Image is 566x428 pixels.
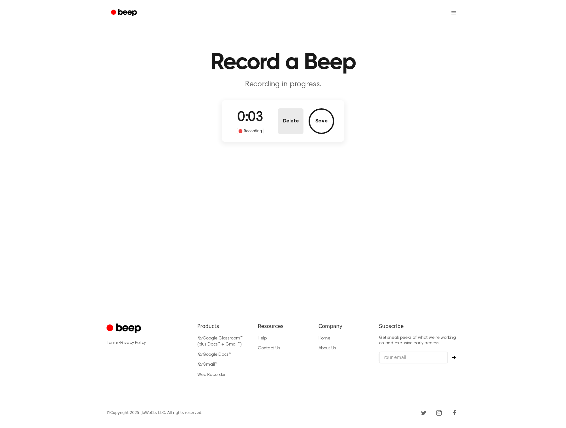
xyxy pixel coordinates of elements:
[258,346,280,351] a: Contact Us
[106,7,143,19] a: Beep
[434,408,444,418] a: Instagram
[309,108,334,134] button: Save Audio Record
[106,323,143,335] a: Cruip
[120,341,146,345] a: Privacy Policy
[197,353,203,357] i: for
[197,336,203,341] i: for
[379,323,460,330] h6: Subscribe
[318,336,330,341] a: Home
[197,323,248,330] h6: Products
[237,111,263,124] span: 0:03
[197,336,243,347] a: forGoogle Classroom™ (plus Docs™ + Gmail™)
[278,108,303,134] button: Delete Audio Record
[379,335,460,346] p: Get sneak peeks of what we’re working on and exclusive early access.
[449,408,460,418] a: Facebook
[119,51,447,74] h1: Record a Beep
[318,323,369,330] h6: Company
[106,341,119,345] a: Terms
[160,79,406,90] p: Recording in progress.
[197,362,217,367] a: forGmail™
[237,128,263,134] div: Recording
[448,355,460,359] button: Subscribe
[318,346,336,351] a: About Us
[379,352,448,364] input: Your email
[258,336,266,341] a: Help
[258,323,308,330] h6: Resources
[419,408,429,418] a: Twitter
[106,410,202,416] div: © Copyright 2025, JoWoCo, LLC. All rights reserved.
[197,373,226,377] a: Web Recorder
[197,353,231,357] a: forGoogle Docs™
[106,340,187,346] div: ·
[448,7,460,19] button: Menu
[197,362,203,367] i: for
